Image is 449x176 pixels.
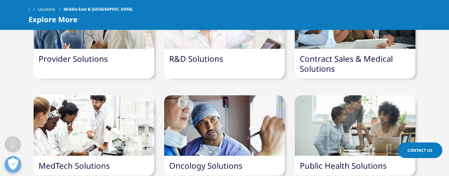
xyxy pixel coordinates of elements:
span: Middle East & [GEOGRAPHIC_DATA] [63,3,132,15]
a: Contract Sales & Medical Solutions [300,53,393,74]
a: Public Health Solutions [300,160,387,171]
span: Contact Us [407,147,432,153]
a: R&D Solutions [169,53,223,64]
a: Provider Solutions [39,53,108,64]
a: Contact Us [397,142,442,158]
a: Locations [38,3,63,15]
span: Explore More [29,15,77,23]
a: MedTech Solutions [39,160,110,171]
a: Oncology Solutions [169,160,243,171]
button: Open Preferences [5,156,21,173]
